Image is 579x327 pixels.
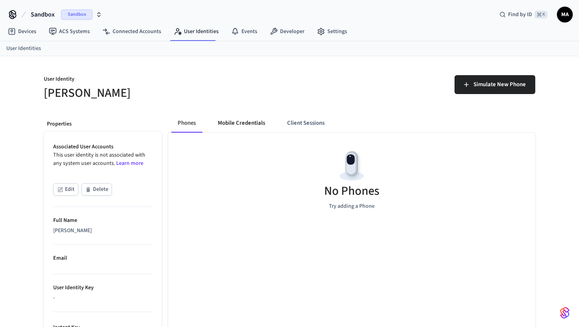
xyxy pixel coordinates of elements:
[44,85,285,101] h5: [PERSON_NAME]
[53,254,152,262] p: Email
[53,143,152,151] p: Associated User Accounts
[171,114,202,133] button: Phones
[334,148,369,184] img: Devices Empty State
[44,75,285,85] p: User Identity
[53,216,152,225] p: Full Name
[508,11,532,18] span: Find by ID
[43,24,96,39] a: ACS Systems
[53,294,152,302] div: -
[82,183,112,196] button: Delete
[212,114,271,133] button: Mobile Credentials
[53,151,152,168] p: This user identity is not associated with any system user accounts.
[493,7,554,22] div: Find by ID⌘ K
[534,11,547,18] span: ⌘ K
[281,114,331,133] button: Client Sessions
[311,24,353,39] a: Settings
[47,120,159,128] p: Properties
[225,24,264,39] a: Events
[6,44,41,53] a: User Identities
[329,202,375,211] p: Try adding a Phone
[324,183,379,199] h5: No Phones
[31,10,55,19] span: Sandbox
[473,79,526,90] span: Simulate New Phone
[557,7,573,22] button: MA
[455,75,535,94] button: Simulate New Phone
[167,24,225,39] a: User Identities
[61,9,93,20] span: Sandbox
[2,24,43,39] a: Devices
[53,183,78,196] button: Edit
[96,24,167,39] a: Connected Accounts
[558,7,572,22] span: MA
[53,227,152,235] div: [PERSON_NAME]
[560,307,570,319] img: SeamLogoGradient.69752ec5.svg
[53,284,152,292] p: User Identity Key
[116,159,143,167] a: Learn more
[264,24,311,39] a: Developer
